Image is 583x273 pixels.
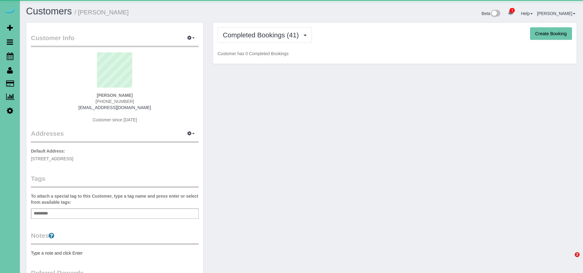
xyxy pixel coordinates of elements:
[97,93,133,98] strong: [PERSON_NAME]
[490,10,500,18] img: New interface
[31,148,65,154] label: Default Address:
[92,117,137,122] span: Customer since [DATE]
[4,6,16,15] img: Automaid Logo
[223,31,302,39] span: Completed Bookings (41)
[31,250,199,256] pre: Type a note and click Enter
[75,9,129,16] small: / [PERSON_NAME]
[218,51,572,57] p: Customer has 0 Completed Bookings
[31,193,199,205] label: To attach a special tag to this Customer, type a tag name and press enter or select from availabl...
[530,27,572,40] button: Create Booking
[31,174,199,188] legend: Tags
[521,11,533,16] a: Help
[537,11,575,16] a: [PERSON_NAME]
[31,33,199,47] legend: Customer Info
[31,156,73,161] span: [STREET_ADDRESS]
[562,252,577,267] iframe: Intercom live chat
[26,6,72,17] a: Customers
[95,99,134,104] span: [PHONE_NUMBER]
[218,27,312,43] button: Completed Bookings (41)
[505,6,517,20] a: 1
[510,8,515,13] span: 1
[575,252,580,257] span: 2
[31,231,199,245] legend: Notes
[78,105,151,110] a: [EMAIL_ADDRESS][DOMAIN_NAME]
[482,11,501,16] a: Beta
